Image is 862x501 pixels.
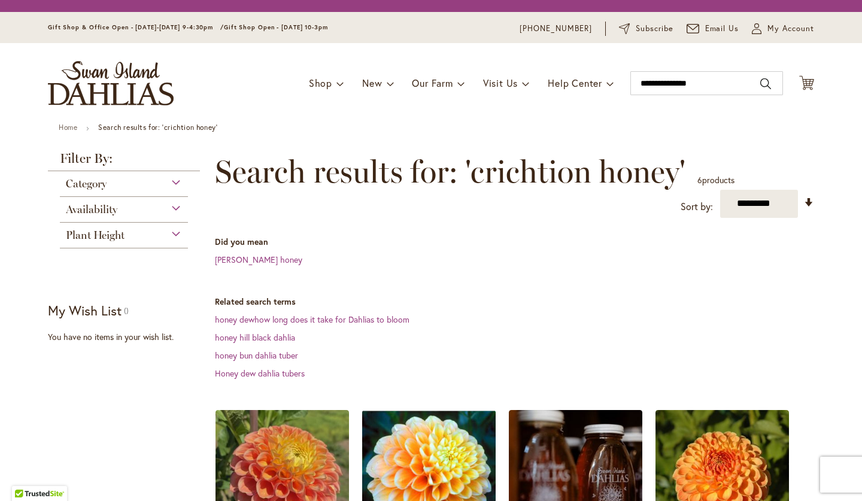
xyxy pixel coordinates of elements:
span: Search results for: 'crichtion honey' [215,154,685,190]
strong: Filter By: [48,152,200,171]
span: Email Us [705,23,739,35]
span: Plant Height [66,229,125,242]
dt: Did you mean [215,236,814,248]
div: You have no items in your wish list. [48,331,208,343]
button: Search [760,74,771,93]
a: honey dewhow long does it take for Dahlias to bloom [215,314,409,325]
button: My Account [752,23,814,35]
span: Subscribe [636,23,673,35]
a: [PHONE_NUMBER] [520,23,592,35]
a: Email Us [687,23,739,35]
a: honey hill black dahlia [215,332,295,343]
span: My Account [767,23,814,35]
span: Visit Us [483,77,518,89]
strong: My Wish List [48,302,122,319]
label: Sort by: [681,196,713,218]
dt: Related search terms [215,296,814,308]
strong: Search results for: 'crichtion honey' [98,123,217,132]
a: Subscribe [619,23,673,35]
a: Home [59,123,77,132]
span: Availability [66,203,117,216]
span: Gift Shop & Office Open - [DATE]-[DATE] 9-4:30pm / [48,23,224,31]
span: Shop [309,77,332,89]
span: Category [66,177,107,190]
a: store logo [48,61,174,105]
a: honey bun dahlia tuber [215,350,298,361]
a: Honey dew dahlia tubers [215,368,305,379]
p: products [697,171,734,190]
a: [PERSON_NAME] honey [215,254,302,265]
span: New [362,77,382,89]
span: Our Farm [412,77,453,89]
span: Gift Shop Open - [DATE] 10-3pm [224,23,328,31]
span: 6 [697,174,702,186]
span: Help Center [548,77,602,89]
